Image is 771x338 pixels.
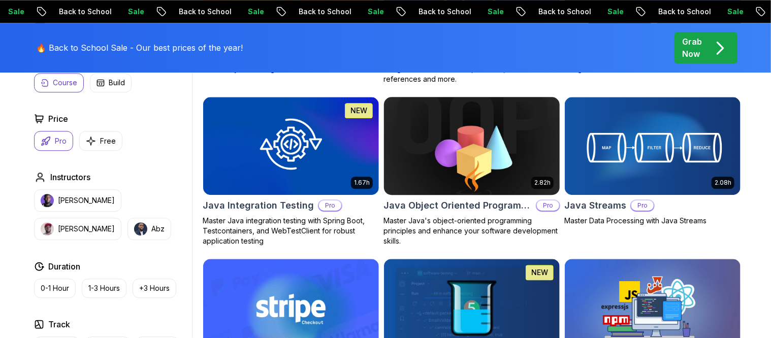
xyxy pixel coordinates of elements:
[203,96,379,247] a: Java Integration Testing card1.67hNEWJava Integration TestingProMaster Java integration testing w...
[53,78,77,88] p: Course
[203,216,379,246] p: Master Java integration testing with Spring Boot, Testcontainers, and WebTestClient for robust ap...
[564,216,741,226] p: Master Data Processing with Java Streams
[139,283,170,293] p: +3 Hours
[50,171,90,183] h2: Instructors
[682,36,702,60] p: Grab Now
[203,198,314,213] h2: Java Integration Testing
[100,136,116,146] p: Free
[565,97,741,195] img: Java Streams card
[34,73,84,92] button: Course
[631,200,654,211] p: Pro
[79,131,122,151] button: Free
[58,224,115,234] p: [PERSON_NAME]
[34,189,121,212] button: instructor img[PERSON_NAME]
[534,179,551,187] p: 2.82h
[88,283,120,293] p: 1-3 Hours
[529,7,598,17] p: Back to School
[34,131,73,151] button: Pro
[49,7,118,17] p: Back to School
[379,94,564,197] img: Java Object Oriented Programming card
[118,7,151,17] p: Sale
[718,7,750,17] p: Sale
[537,200,559,211] p: Pro
[82,279,126,298] button: 1-3 Hours
[289,7,358,17] p: Back to School
[383,198,532,213] h2: Java Object Oriented Programming
[649,7,718,17] p: Back to School
[478,7,510,17] p: Sale
[151,224,165,234] p: Abz
[109,78,125,88] p: Build
[127,218,171,240] button: instructor imgAbz
[715,179,731,187] p: 2.08h
[90,73,132,92] button: Build
[48,260,80,273] h2: Duration
[48,318,70,330] h2: Track
[319,200,341,211] p: Pro
[383,96,560,247] a: Java Object Oriented Programming card2.82hJava Object Oriented ProgrammingProMaster Java's object...
[169,7,238,17] p: Back to School
[34,218,121,240] button: instructor img[PERSON_NAME]
[409,7,478,17] p: Back to School
[531,267,548,278] p: NEW
[564,198,626,213] h2: Java Streams
[134,222,147,235] img: instructor img
[34,279,76,298] button: 0-1 Hour
[350,106,367,116] p: NEW
[58,195,115,206] p: [PERSON_NAME]
[383,216,560,246] p: Master Java's object-oriented programming principles and enhance your software development skills.
[133,279,176,298] button: +3 Hours
[598,7,630,17] p: Sale
[358,7,391,17] p: Sale
[55,136,67,146] p: Pro
[41,194,54,207] img: instructor img
[36,42,243,54] p: 🔥 Back to School Sale - Our best prices of the year!
[238,7,271,17] p: Sale
[41,283,69,293] p: 0-1 Hour
[203,97,379,195] img: Java Integration Testing card
[354,179,370,187] p: 1.67h
[48,113,68,125] h2: Price
[41,222,54,235] img: instructor img
[564,96,741,226] a: Java Streams card2.08hJava StreamsProMaster Data Processing with Java Streams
